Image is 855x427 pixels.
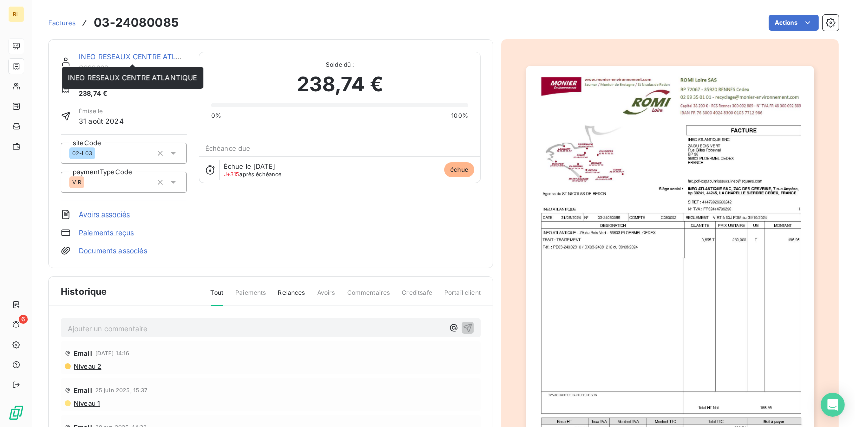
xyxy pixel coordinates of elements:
span: 100% [451,111,468,120]
span: J+315 [224,171,240,178]
span: 238,74 € [79,89,120,99]
span: Relances [278,288,305,305]
span: INEO RESEAUX CENTRE ATLANTIQUE [68,73,197,82]
a: INEO RESEAUX CENTRE ATLANTIQUE [79,52,208,61]
span: Email [74,386,92,394]
span: Échéance due [205,144,251,152]
span: VIR [72,179,81,185]
span: Échue le [DATE] [224,162,275,170]
div: RL [8,6,24,22]
a: Factures [48,18,76,28]
span: Portail client [444,288,481,305]
span: 6 [19,315,28,324]
div: Open Intercom Messenger [821,393,845,417]
span: 02-L03 [72,150,92,156]
a: Documents associés [79,246,147,256]
a: Paiements reçus [79,228,134,238]
span: [DATE] 14:16 [95,350,130,356]
span: 31 août 2024 [79,116,124,126]
span: Émise le [79,107,124,116]
a: Avoirs associés [79,209,130,220]
span: Email [74,349,92,357]
span: Tout [211,288,224,306]
span: Commentaires [347,288,390,305]
span: C090002 [79,64,187,72]
img: Logo LeanPay [8,405,24,421]
span: Historique [61,285,107,298]
h3: 03-24080085 [94,14,179,32]
span: Niveau 2 [73,362,101,370]
span: après échéance [224,171,282,177]
span: 238,74 € [297,69,383,99]
span: Niveau 1 [73,399,100,407]
span: Avoirs [317,288,335,305]
span: échue [444,162,474,177]
button: Actions [769,15,819,31]
span: 25 juin 2025, 15:37 [95,387,148,393]
span: Creditsafe [402,288,432,305]
span: 0% [211,111,221,120]
span: Factures [48,19,76,27]
span: Paiements [235,288,266,305]
span: Solde dû : [211,60,468,69]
